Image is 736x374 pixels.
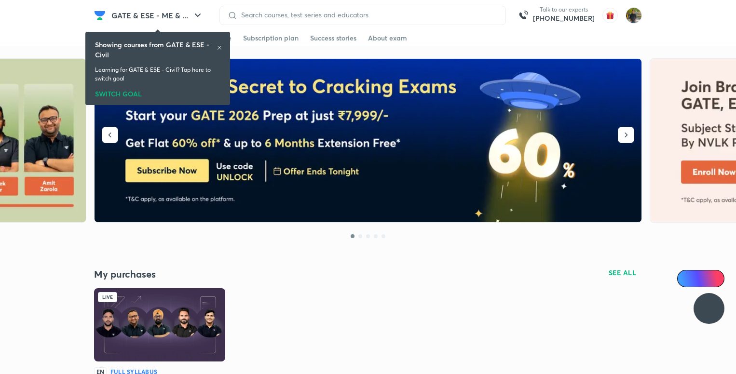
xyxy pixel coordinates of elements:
[514,6,533,25] img: call-us
[602,8,618,23] img: avatar
[683,275,691,282] img: Icon
[533,6,595,13] p: Talk to our experts
[98,292,117,302] div: Live
[626,7,642,24] img: shubham rawat
[533,13,595,23] a: [PHONE_NUMBER]
[237,11,498,19] input: Search courses, test series and educators
[609,269,637,276] span: SEE ALL
[310,33,356,43] div: Success stories
[95,66,220,83] p: Learning for GATE & ESE - Civil? Tap here to switch goal
[95,40,217,60] h6: Showing courses from GATE & ESE - Civil
[310,30,356,46] a: Success stories
[693,275,719,282] span: Ai Doubts
[243,30,299,46] a: Subscription plan
[677,270,724,287] a: Ai Doubts
[94,268,368,280] h4: My purchases
[368,33,407,43] div: About exam
[94,288,225,361] img: Batch Thumbnail
[243,33,299,43] div: Subscription plan
[94,10,106,21] img: Company Logo
[106,6,209,25] button: GATE & ESE - ME & ...
[603,265,642,280] button: SEE ALL
[95,87,220,97] div: SWITCH GOAL
[368,30,407,46] a: About exam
